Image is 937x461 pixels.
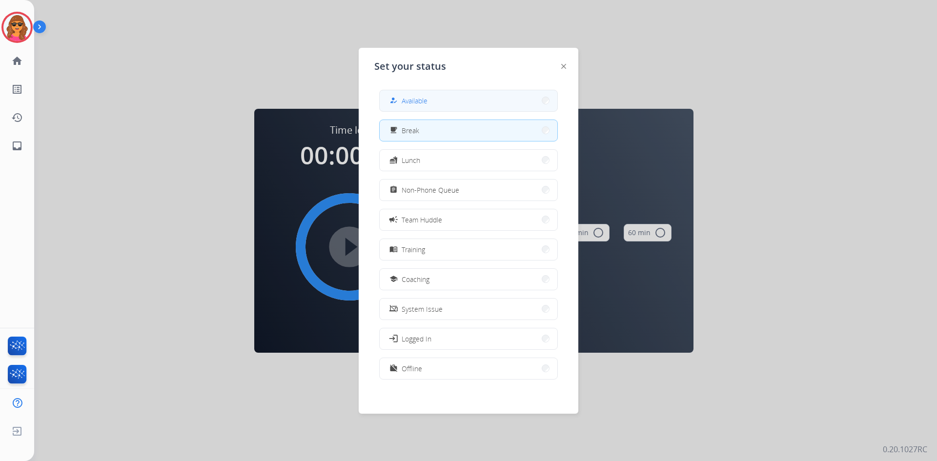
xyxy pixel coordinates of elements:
mat-icon: work_off [389,364,398,373]
button: Training [380,239,557,260]
button: System Issue [380,299,557,320]
button: Offline [380,358,557,379]
mat-icon: campaign [388,215,398,224]
span: Offline [402,363,422,374]
mat-icon: how_to_reg [389,97,398,105]
span: Logged In [402,334,431,344]
span: System Issue [402,304,443,314]
mat-icon: login [388,334,398,343]
mat-icon: menu_book [389,245,398,254]
mat-icon: free_breakfast [389,126,398,135]
mat-icon: phonelink_off [389,305,398,313]
p: 0.20.1027RC [883,443,927,455]
img: avatar [3,14,31,41]
mat-icon: assignment [389,186,398,194]
span: Break [402,125,419,136]
mat-icon: inbox [11,140,23,152]
button: Team Huddle [380,209,557,230]
img: close-button [561,64,566,69]
mat-icon: school [389,275,398,283]
button: Coaching [380,269,557,290]
span: Coaching [402,274,429,284]
mat-icon: fastfood [389,156,398,164]
button: Lunch [380,150,557,171]
mat-icon: home [11,55,23,67]
span: Lunch [402,155,420,165]
span: Set your status [374,60,446,73]
mat-icon: history [11,112,23,123]
span: Training [402,244,425,255]
button: Non-Phone Queue [380,180,557,200]
button: Break [380,120,557,141]
mat-icon: list_alt [11,83,23,95]
button: Available [380,90,557,111]
span: Team Huddle [402,215,442,225]
button: Logged In [380,328,557,349]
span: Non-Phone Queue [402,185,459,195]
span: Available [402,96,428,106]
